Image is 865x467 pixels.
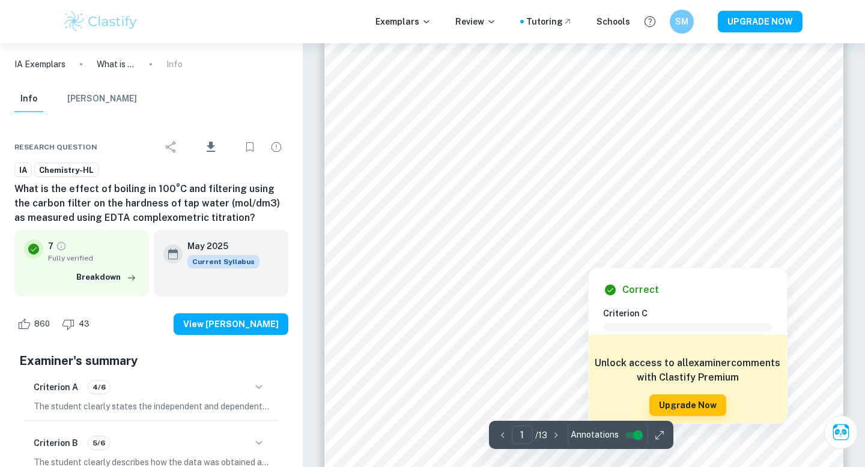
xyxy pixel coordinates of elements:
[97,58,135,71] p: What is the effect of boiling in 100°C and filtering using the carbon filter on the hardness of t...
[88,438,109,448] span: 5/6
[14,163,32,178] a: IA
[824,415,858,449] button: Ask Clai
[596,15,630,28] a: Schools
[640,11,660,32] button: Help and Feedback
[67,86,137,112] button: [PERSON_NAME]
[375,15,431,28] p: Exemplars
[187,255,259,268] div: This exemplar is based on the current syllabus. Feel free to refer to it for inspiration/ideas wh...
[718,11,803,32] button: UPGRADE NOW
[238,135,262,159] div: Bookmark
[571,429,619,441] span: Annotations
[455,15,496,28] p: Review
[649,394,726,416] button: Upgrade Now
[88,382,110,393] span: 4/6
[174,313,288,335] button: View [PERSON_NAME]
[34,163,99,178] a: Chemistry-HL
[675,15,689,28] h6: SM
[34,400,269,413] p: The student clearly states the independent and dependent variables in the research question, howe...
[48,240,53,253] p: 7
[14,315,56,334] div: Like
[186,131,235,163] div: Download
[34,436,78,450] h6: Criterion B
[526,15,572,28] a: Tutoring
[264,135,288,159] div: Report issue
[166,58,183,71] p: Info
[14,142,97,152] span: Research question
[35,164,98,176] span: Chemistry-HL
[48,253,139,264] span: Fully verified
[159,135,183,159] div: Share
[34,381,78,394] h6: Criterion A
[187,240,250,253] h6: May 2025
[603,307,782,320] h6: Criterion C
[72,318,96,330] span: 43
[19,352,284,370] h5: Examiner's summary
[59,315,96,334] div: Dislike
[14,182,288,225] h6: What is the effect of boiling in 100°C and filtering using the carbon filter on the hardness of t...
[187,255,259,268] span: Current Syllabus
[14,86,43,112] button: Info
[622,283,659,297] h6: Correct
[535,429,547,442] p: / 13
[56,241,67,252] a: Grade fully verified
[62,10,139,34] img: Clastify logo
[14,58,65,71] a: IA Exemplars
[595,356,781,385] h6: Unlock access to all examiner comments with Clastify Premium
[670,10,694,34] button: SM
[73,268,139,286] button: Breakdown
[15,164,31,176] span: IA
[28,318,56,330] span: 860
